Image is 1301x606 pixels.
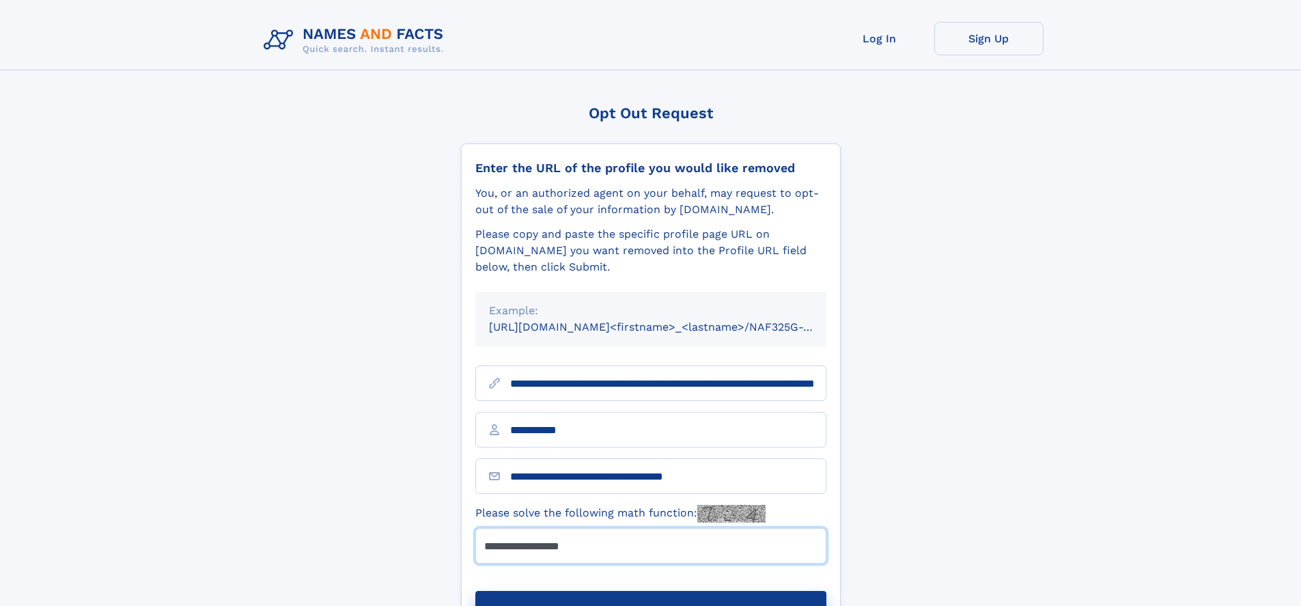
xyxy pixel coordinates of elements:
[825,22,934,55] a: Log In
[489,303,813,319] div: Example:
[475,505,766,523] label: Please solve the following math function:
[934,22,1044,55] a: Sign Up
[475,226,826,275] div: Please copy and paste the specific profile page URL on [DOMAIN_NAME] you want removed into the Pr...
[475,185,826,218] div: You, or an authorized agent on your behalf, may request to opt-out of the sale of your informatio...
[475,161,826,176] div: Enter the URL of the profile you would like removed
[461,105,841,122] div: Opt Out Request
[258,22,455,59] img: Logo Names and Facts
[489,320,852,333] small: [URL][DOMAIN_NAME]<firstname>_<lastname>/NAF325G-xxxxxxxx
